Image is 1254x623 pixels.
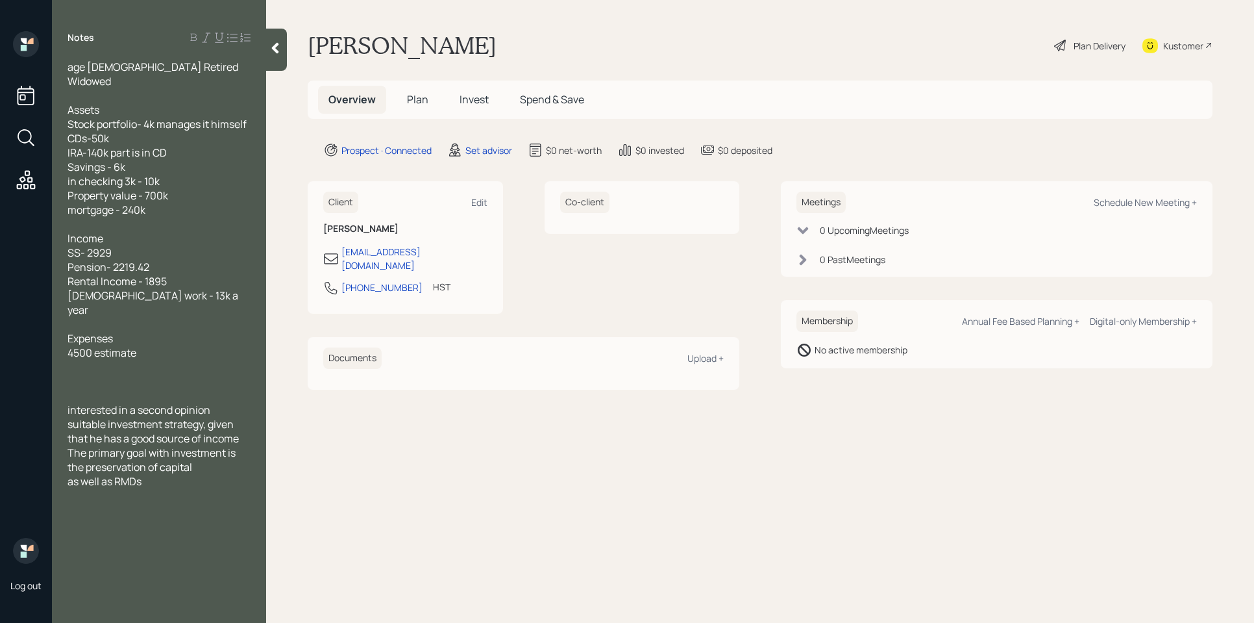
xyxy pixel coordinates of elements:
[68,146,167,160] span: IRA-140k part is in CD
[323,223,487,235] h6: [PERSON_NAME]
[687,352,724,364] div: Upload +
[68,174,160,188] span: in checking 3k - 10k
[68,188,168,203] span: Property value - 700k
[1163,39,1203,53] div: Kustomer
[68,288,240,317] span: [DEMOGRAPHIC_DATA] work - 13k a year
[308,31,497,60] h1: [PERSON_NAME]
[68,231,103,246] span: Income
[68,346,136,360] span: 4500 estimate
[796,311,858,332] h6: Membership
[328,92,376,107] span: Overview
[68,60,238,74] span: age [DEMOGRAPHIC_DATA] Retired
[718,144,772,157] div: $0 deposited
[68,203,145,217] span: mortgage - 240k
[820,253,885,266] div: 0 Past Meeting s
[341,281,423,294] div: [PHONE_NUMBER]
[68,117,247,131] span: Stock portfolio- 4k manages it himself
[68,331,113,346] span: Expenses
[68,160,125,174] span: Savings - 6k
[962,315,1079,327] div: Annual Fee Based Planning +
[465,144,512,157] div: Set advisor
[68,417,239,446] span: suitable investment strategy, given that he has a good source of income
[323,348,382,369] h6: Documents
[460,92,489,107] span: Invest
[323,192,358,213] h6: Client
[68,274,167,288] span: Rental Income - 1895
[341,245,487,272] div: [EMAIL_ADDRESS][DOMAIN_NAME]
[1074,39,1125,53] div: Plan Delivery
[796,192,846,213] h6: Meetings
[1094,196,1197,209] div: Schedule New Meeting +
[1090,315,1197,327] div: Digital-only Membership +
[68,403,210,417] span: interested in a second opinion
[68,260,149,274] span: Pension- 2219.42
[520,92,584,107] span: Spend & Save
[341,144,432,157] div: Prospect · Connected
[68,474,141,489] span: as well as RMDs
[68,246,112,260] span: SS- 2929
[68,446,238,474] span: The primary goal with investment is the preservation of capital
[68,131,109,146] span: CDs-50k
[407,92,428,107] span: Plan
[820,223,909,237] div: 0 Upcoming Meeting s
[815,343,907,357] div: No active membership
[560,192,609,213] h6: Co-client
[10,579,42,592] div: Log out
[13,538,39,564] img: retirable_logo.png
[471,196,487,209] div: Edit
[635,144,684,157] div: $0 invested
[68,103,99,117] span: Assets
[68,31,94,44] label: Notes
[68,74,111,88] span: Widowed
[546,144,602,157] div: $0 net-worth
[433,280,450,294] div: HST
